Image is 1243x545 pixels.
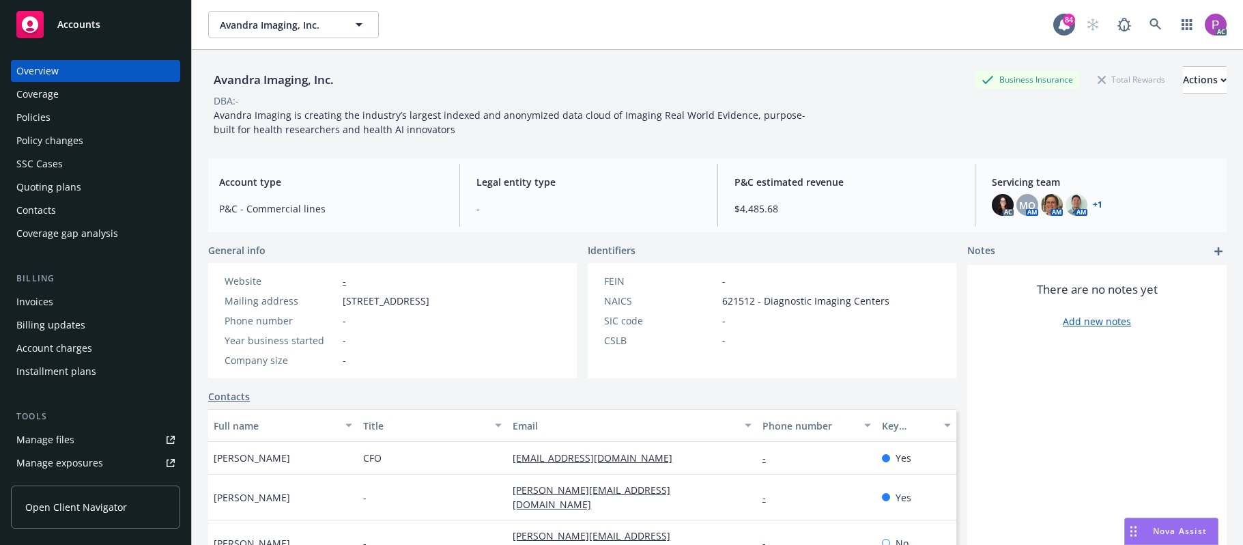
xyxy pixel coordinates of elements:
a: Start snowing [1079,11,1106,38]
div: Drag to move [1125,518,1142,544]
div: Phone number [225,313,337,328]
a: Billing updates [11,314,180,336]
img: photo [1205,14,1227,36]
div: Year business started [225,333,337,348]
button: Key contact [876,409,956,442]
a: [EMAIL_ADDRESS][DOMAIN_NAME] [513,451,683,464]
span: [PERSON_NAME] [214,451,290,465]
span: Accounts [57,19,100,30]
div: Installment plans [16,361,96,382]
a: Coverage gap analysis [11,223,180,244]
span: - [722,333,726,348]
div: Invoices [16,291,53,313]
button: Actions [1183,66,1227,94]
span: General info [208,243,266,257]
div: NAICS [604,294,717,308]
span: Legal entity type [476,175,700,189]
span: Notes [967,243,995,260]
div: Tools [11,410,180,423]
img: photo [1041,194,1063,216]
div: Account charges [16,337,92,359]
div: Mailing address [225,294,337,308]
a: Coverage [11,83,180,105]
button: Avandra Imaging, Inc. [208,11,379,38]
div: Billing updates [16,314,85,336]
div: Total Rewards [1091,71,1172,88]
a: Switch app [1173,11,1201,38]
span: Avandra Imaging, Inc. [220,18,338,32]
div: Avandra Imaging, Inc. [208,71,339,89]
span: P&C - Commercial lines [219,201,443,216]
div: Business Insurance [975,71,1080,88]
a: Accounts [11,5,180,44]
div: Key contact [882,419,936,433]
span: 621512 - Diagnostic Imaging Centers [722,294,889,308]
a: add [1210,243,1227,260]
span: - [343,353,346,367]
a: Manage exposures [11,452,180,474]
div: Policy changes [16,130,83,152]
div: Email [513,419,736,433]
span: Open Client Navigator [25,500,127,514]
a: Account charges [11,337,180,359]
span: Identifiers [588,243,635,257]
a: Invoices [11,291,180,313]
span: [PERSON_NAME] [214,490,290,505]
div: SSC Cases [16,153,63,175]
span: - [722,313,726,328]
div: Full name [214,419,337,433]
a: Installment plans [11,361,180,382]
a: - [762,491,777,504]
div: FEIN [604,274,717,288]
span: Yes [896,451,911,465]
span: - [476,201,700,216]
div: DBA: - [214,94,239,108]
span: Nova Assist [1153,525,1207,537]
span: Servicing team [992,175,1216,189]
div: Actions [1183,67,1227,93]
div: Billing [11,272,180,285]
span: Yes [896,490,911,505]
a: Policies [11,107,180,128]
a: +1 [1093,201,1102,209]
span: - [722,274,726,288]
div: CSLB [604,333,717,348]
div: SIC code [604,313,717,328]
button: Nova Assist [1124,518,1218,545]
a: Contacts [11,199,180,221]
button: Full name [208,409,358,442]
button: Title [358,409,507,442]
span: MQ [1019,198,1035,212]
div: Overview [16,60,59,82]
div: Contacts [16,199,56,221]
img: photo [1066,194,1087,216]
a: Contacts [208,389,250,404]
span: - [343,333,346,348]
span: There are no notes yet [1037,281,1158,298]
div: Coverage gap analysis [16,223,118,244]
div: Website [225,274,337,288]
img: photo [992,194,1014,216]
div: Policies [16,107,51,128]
span: - [363,490,367,505]
a: [PERSON_NAME][EMAIL_ADDRESS][DOMAIN_NAME] [513,484,670,511]
a: SSC Cases [11,153,180,175]
span: - [343,313,346,328]
span: Account type [219,175,443,189]
div: Manage exposures [16,452,103,474]
div: Manage files [16,429,74,451]
span: P&C estimated revenue [734,175,958,189]
div: Coverage [16,83,59,105]
a: - [343,275,346,288]
div: Title [363,419,487,433]
span: CFO [363,451,382,465]
a: - [762,451,777,464]
a: Report a Bug [1111,11,1138,38]
a: Overview [11,60,180,82]
span: Avandra Imaging is creating the industry’s largest indexed and anonymized data cloud of Imaging R... [214,109,805,136]
button: Phone number [757,409,876,442]
div: Quoting plans [16,176,81,198]
div: 84 [1063,14,1075,26]
div: Phone number [762,419,856,433]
